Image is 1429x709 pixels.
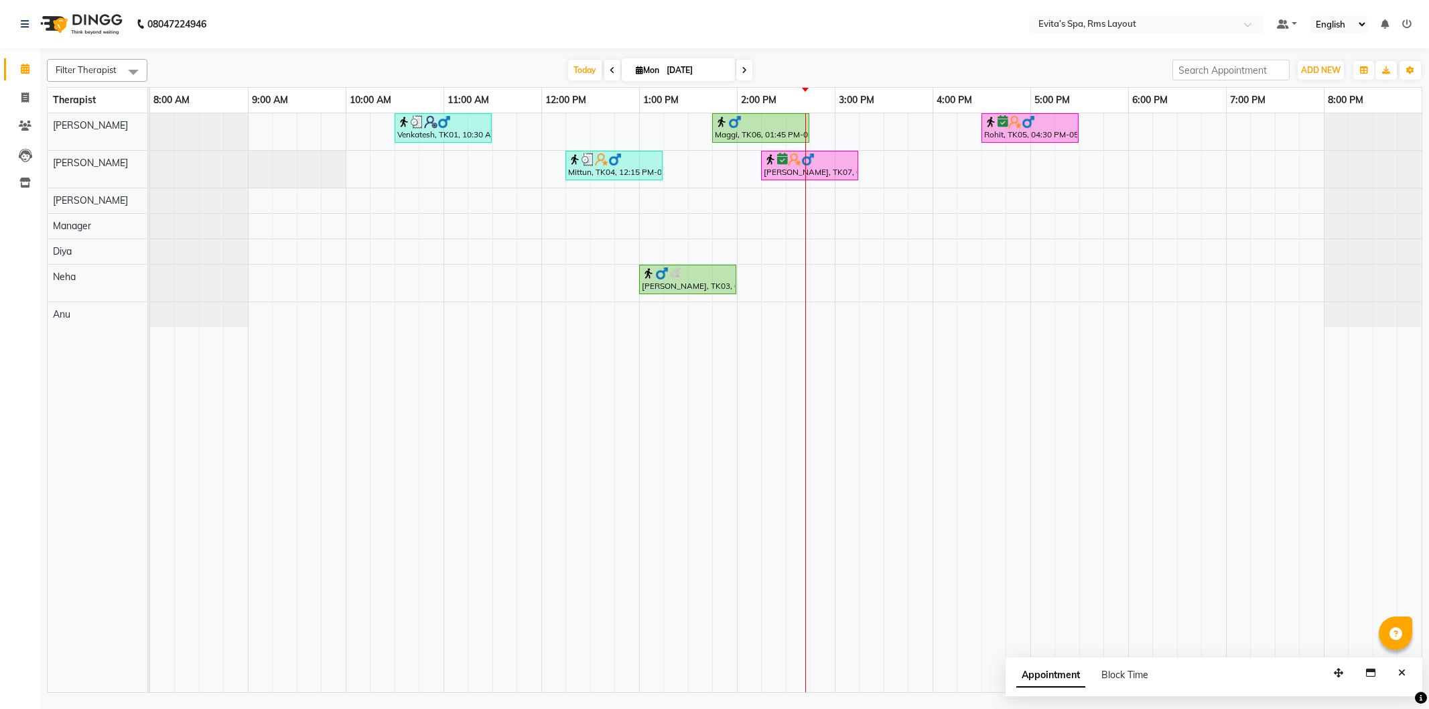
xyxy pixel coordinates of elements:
[542,90,590,110] a: 12:00 PM
[53,308,70,320] span: Anu
[640,267,735,292] div: [PERSON_NAME], TK03, 01:00 PM-02:00 PM, Swedish Massage
[1227,90,1269,110] a: 7:00 PM
[640,90,682,110] a: 1:00 PM
[1373,655,1416,696] iframe: chat widget
[632,65,663,75] span: Mon
[663,60,730,80] input: 2025-09-01
[983,115,1077,141] div: Rohit, TK05, 04:30 PM-05:30 PM, Swedish Massage
[1016,663,1085,688] span: Appointment
[1031,90,1073,110] a: 5:00 PM
[1101,669,1148,681] span: Block Time
[53,245,72,257] span: Diya
[444,90,492,110] a: 11:00 AM
[53,119,128,131] span: [PERSON_NAME]
[249,90,291,110] a: 9:00 AM
[713,115,808,141] div: Maggi, TK06, 01:45 PM-02:45 PM, Muscle Relaxing massage
[34,5,126,43] img: logo
[53,157,128,169] span: [PERSON_NAME]
[53,94,96,106] span: Therapist
[147,5,206,43] b: 08047224946
[1172,60,1290,80] input: Search Appointment
[1301,65,1341,75] span: ADD NEW
[56,64,117,75] span: Filter Therapist
[53,220,91,232] span: Manager
[150,90,193,110] a: 8:00 AM
[738,90,780,110] a: 2:00 PM
[53,194,128,206] span: [PERSON_NAME]
[346,90,395,110] a: 10:00 AM
[1298,61,1344,80] button: ADD NEW
[1324,90,1367,110] a: 8:00 PM
[396,115,490,141] div: Venkatesh, TK01, 10:30 AM-11:30 AM, Muscle Relaxing massage
[567,153,661,178] div: Mittun, TK04, 12:15 PM-01:15 PM, Swedish Massage
[568,60,602,80] span: Today
[933,90,975,110] a: 4:00 PM
[762,153,857,178] div: [PERSON_NAME], TK07, 02:15 PM-03:15 PM, Swedish Massage
[835,90,878,110] a: 3:00 PM
[53,271,76,283] span: Neha
[1129,90,1171,110] a: 6:00 PM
